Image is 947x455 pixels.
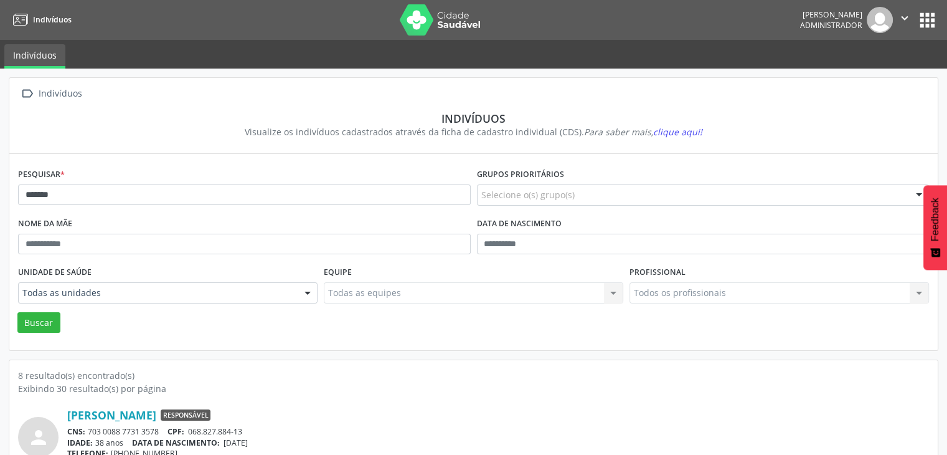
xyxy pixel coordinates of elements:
span: DATA DE NASCIMENTO: [132,438,220,448]
div: Indivíduos [27,112,920,125]
span: Selecione o(s) grupo(s) [481,188,575,201]
label: Pesquisar [18,165,65,184]
a:  Indivíduos [18,85,84,103]
label: Equipe [324,263,352,282]
div: 8 resultado(s) encontrado(s) [18,369,929,382]
span: Responsável [161,410,210,421]
span: Feedback [930,198,941,241]
span: clique aqui! [653,126,702,138]
div: Exibindo 30 resultado(s) por página [18,382,929,395]
span: IDADE: [67,438,93,448]
button: Feedback - Mostrar pesquisa [923,185,947,270]
a: Indivíduos [9,9,72,30]
div: Visualize os indivíduos cadastrados através da ficha de cadastro individual (CDS). [27,125,920,138]
button: apps [916,9,938,31]
label: Nome da mãe [18,214,72,234]
span: [DATE] [224,438,248,448]
div: [PERSON_NAME] [800,9,862,20]
i: Para saber mais, [584,126,702,138]
span: Indivíduos [33,14,72,25]
span: CNS: [67,426,85,437]
span: Administrador [800,20,862,31]
div: 703 0088 7731 3578 [67,426,929,437]
div: Indivíduos [36,85,84,103]
span: CPF: [167,426,184,437]
button: Buscar [17,312,60,333]
label: Profissional [629,263,686,282]
label: Grupos prioritários [477,165,564,184]
span: 068.827.884-13 [188,426,242,437]
span: Todas as unidades [22,287,292,299]
label: Data de nascimento [477,214,562,234]
i:  [898,11,912,25]
a: [PERSON_NAME] [67,408,156,422]
label: Unidade de saúde [18,263,92,282]
div: 38 anos [67,438,929,448]
button:  [893,7,916,33]
img: img [867,7,893,33]
a: Indivíduos [4,44,65,69]
i:  [18,85,36,103]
